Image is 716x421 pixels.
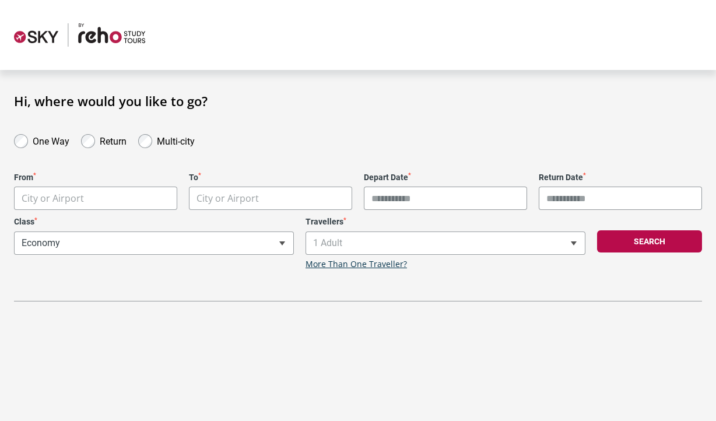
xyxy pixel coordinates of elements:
label: Travellers [306,217,585,227]
a: More Than One Traveller? [306,259,407,269]
label: Depart Date [364,173,527,183]
span: City or Airport [22,192,84,205]
h1: Hi, where would you like to go? [14,93,702,108]
span: City or Airport [189,187,352,210]
label: Return Date [539,173,702,183]
span: Economy [14,231,294,255]
span: Economy [15,232,293,254]
button: Search [597,230,702,252]
label: To [189,173,352,183]
span: 1 Adult [306,231,585,255]
span: 1 Adult [306,232,585,254]
span: City or Airport [196,192,259,205]
span: City or Airport [189,187,352,210]
label: Class [14,217,294,227]
label: Multi-city [157,133,195,147]
label: Return [100,133,127,147]
label: One Way [33,133,69,147]
span: City or Airport [15,187,177,210]
label: From [14,173,177,183]
span: City or Airport [14,187,177,210]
